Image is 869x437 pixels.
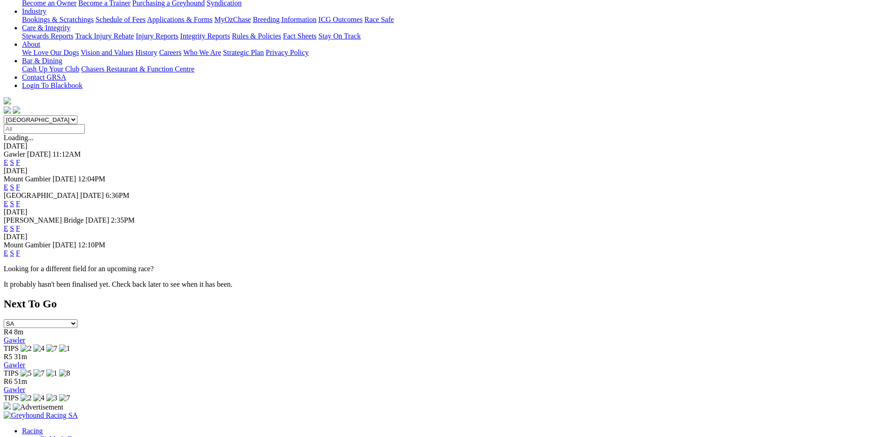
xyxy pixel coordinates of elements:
img: 1 [59,344,70,353]
span: Loading... [4,134,33,142]
a: F [16,224,20,232]
img: 7 [33,369,44,377]
a: S [10,183,14,191]
div: [DATE] [4,167,865,175]
a: F [16,200,20,208]
img: 8 [59,369,70,377]
a: Gawler [4,336,25,344]
img: logo-grsa-white.png [4,97,11,104]
span: [DATE] [86,216,109,224]
img: 2 [21,344,32,353]
div: Bar & Dining [22,65,865,73]
a: Gawler [4,386,25,393]
a: S [10,249,14,257]
span: 51m [14,377,27,385]
span: TIPS [4,344,19,352]
a: We Love Our Dogs [22,49,79,56]
span: TIPS [4,394,19,402]
a: E [4,158,8,166]
a: Stay On Track [318,32,361,40]
span: R5 [4,353,12,361]
img: 2 [21,394,32,402]
a: F [16,158,20,166]
h2: Next To Go [4,298,865,310]
span: Mount Gambier [4,175,51,183]
span: 6:36PM [106,191,130,199]
a: Cash Up Your Club [22,65,79,73]
a: Integrity Reports [180,32,230,40]
span: 12:04PM [78,175,105,183]
span: [DATE] [27,150,51,158]
span: [PERSON_NAME] Bridge [4,216,84,224]
span: R6 [4,377,12,385]
img: twitter.svg [13,106,20,114]
a: F [16,183,20,191]
a: MyOzChase [214,16,251,23]
a: Login To Blackbook [22,82,82,89]
img: 5 [21,369,32,377]
a: Strategic Plan [223,49,264,56]
img: 15187_Greyhounds_GreysPlayCentral_Resize_SA_WebsiteBanner_300x115_2025.jpg [4,402,11,410]
img: Advertisement [13,403,63,411]
a: Contact GRSA [22,73,66,81]
span: 2:35PM [111,216,135,224]
div: [DATE] [4,233,865,241]
a: About [22,40,40,48]
a: Careers [159,49,181,56]
a: S [10,224,14,232]
a: Rules & Policies [232,32,281,40]
input: Select date [4,124,85,134]
a: Vision and Values [81,49,133,56]
p: Looking for a different field for an upcoming race? [4,265,865,273]
a: E [4,183,8,191]
a: Bar & Dining [22,57,62,65]
a: F [16,249,20,257]
div: Industry [22,16,865,24]
a: E [4,224,8,232]
a: Chasers Restaurant & Function Centre [81,65,194,73]
img: Greyhound Racing SA [4,411,78,420]
a: E [4,200,8,208]
a: Racing [22,427,43,435]
a: Injury Reports [136,32,178,40]
a: E [4,249,8,257]
partial: It probably hasn't been finalised yet. Check back later to see when it has been. [4,280,233,288]
img: 4 [33,394,44,402]
span: TIPS [4,369,19,377]
span: R4 [4,328,12,336]
span: [DATE] [53,241,77,249]
a: Schedule of Fees [95,16,145,23]
span: [DATE] [53,175,77,183]
div: [DATE] [4,208,865,216]
img: facebook.svg [4,106,11,114]
a: Stewards Reports [22,32,73,40]
span: [GEOGRAPHIC_DATA] [4,191,78,199]
a: Applications & Forms [147,16,213,23]
a: Breeding Information [253,16,317,23]
img: 7 [46,344,57,353]
a: Fact Sheets [283,32,317,40]
a: ICG Outcomes [318,16,362,23]
a: Care & Integrity [22,24,71,32]
a: Who We Are [183,49,221,56]
a: S [10,200,14,208]
div: Care & Integrity [22,32,865,40]
a: S [10,158,14,166]
img: 1 [46,369,57,377]
img: 3 [46,394,57,402]
span: 31m [14,353,27,361]
a: Bookings & Scratchings [22,16,93,23]
a: Race Safe [364,16,394,23]
span: [DATE] [80,191,104,199]
span: 12:10PM [78,241,105,249]
span: Mount Gambier [4,241,51,249]
span: 11:12AM [53,150,81,158]
span: 8m [14,328,23,336]
div: About [22,49,865,57]
div: [DATE] [4,142,865,150]
img: 7 [59,394,70,402]
a: Industry [22,7,46,15]
a: Gawler [4,361,25,369]
span: Gawler [4,150,25,158]
a: Track Injury Rebate [75,32,134,40]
